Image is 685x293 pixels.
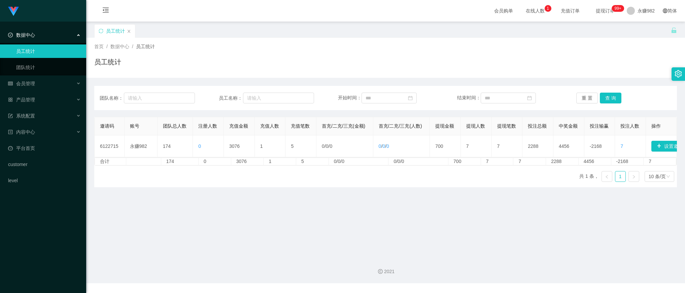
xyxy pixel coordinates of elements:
a: 员工统计 [16,44,81,58]
a: level [8,174,81,187]
td: -2168 [584,135,615,157]
td: 3076 [231,158,264,165]
td: / / [316,135,373,157]
i: 图标: menu-fold [94,0,117,22]
div: 10 条/页 [649,171,666,182]
td: -2168 [611,158,644,165]
i: 图标: form [8,113,13,118]
h1: 员工统计 [94,57,121,67]
td: 700 [430,135,461,157]
span: 0 [330,143,332,149]
td: 7 [461,135,492,157]
td: 7 [492,135,523,157]
span: 提现笔数 [497,123,516,129]
img: logo.9652507e.png [8,7,19,16]
span: 中奖金额 [559,123,578,129]
span: 0 [382,143,385,149]
input: 请输入 [124,93,195,103]
td: 5 [285,135,316,157]
i: 图标: copyright [378,269,383,274]
li: 上一页 [602,171,612,182]
span: / [106,44,108,49]
span: 员工统计 [136,44,155,49]
button: 查 询 [600,93,621,103]
span: 0 [326,143,329,149]
td: 4456 [553,135,584,157]
span: 操作 [651,123,661,129]
td: 3076 [224,135,255,157]
td: 5 [296,158,329,165]
i: 图标: close [127,29,131,33]
a: customer [8,158,81,171]
i: 图标: left [605,175,609,179]
span: 邀请码 [100,123,114,129]
td: 700 [448,158,481,165]
span: 充值金额 [229,123,248,129]
span: 首充/二充/三充(金额) [322,123,365,129]
i: 图标: down [666,174,670,179]
td: 4456 [579,158,611,165]
span: 首充/二充/三充(人数) [379,123,422,129]
td: 6122715 [95,135,125,157]
li: 下一页 [628,171,639,182]
i: 图标: check-circle-o [8,33,13,37]
i: 图标: table [8,81,13,86]
i: 图标: unlock [671,27,677,33]
span: 投注总额 [528,123,547,129]
span: 账号 [130,123,139,129]
span: 充值笔数 [291,123,310,129]
span: 投注人数 [620,123,639,129]
td: 永赚982 [125,135,158,157]
span: 首页 [94,44,104,49]
span: 投注输赢 [590,123,609,129]
td: 7 [644,158,676,165]
td: 0/0/0 [388,158,448,165]
sup: 1 [545,5,551,12]
span: 0 [322,143,324,149]
span: 0 [386,143,389,149]
span: 提现金额 [435,123,454,129]
i: 图标: setting [675,70,682,77]
td: 合计 [95,158,126,165]
span: 系统配置 [8,113,35,119]
div: 2021 [92,268,680,275]
span: 团队名称： [100,95,124,102]
p: 1 [547,5,549,12]
td: 1 [264,158,296,165]
input: 请输入 [243,93,314,103]
td: 7 [481,158,514,165]
td: 7 [513,158,546,165]
sup: 302 [612,5,624,12]
span: 注册人数 [198,123,217,129]
td: / / [373,135,430,157]
i: 图标: global [663,8,667,13]
span: 团队总人数 [163,123,186,129]
span: 0 [379,143,381,149]
span: 充值人数 [260,123,279,129]
li: 共 1 条， [579,171,599,182]
a: 图标: dashboard平台首页 [8,141,81,155]
button: 重 置 [576,93,598,103]
span: 结束时间： [457,95,481,100]
span: 产品管理 [8,97,35,102]
i: 图标: sync [99,29,103,33]
td: 0 [199,158,231,165]
li: 1 [615,171,626,182]
td: 2288 [546,158,579,165]
td: 1 [255,135,286,157]
span: 会员管理 [8,81,35,86]
i: 图标: calendar [527,96,532,100]
span: 在线人数 [522,8,548,13]
i: 图标: appstore-o [8,97,13,102]
span: 充值订单 [557,8,583,13]
span: 开始时间： [338,95,362,100]
i: 图标: right [632,175,636,179]
td: 0/0/0 [329,158,389,165]
span: 员工名称： [219,95,243,102]
td: 2288 [522,135,553,157]
span: 数据中心 [110,44,129,49]
span: 提现订单 [592,8,618,13]
span: / [132,44,133,49]
span: 0 [198,143,201,149]
span: 内容中心 [8,129,35,135]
